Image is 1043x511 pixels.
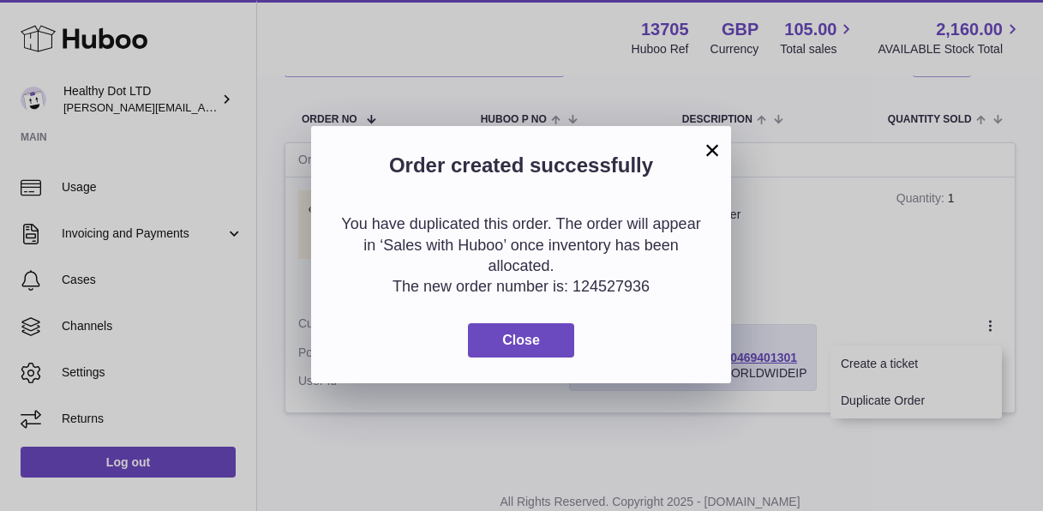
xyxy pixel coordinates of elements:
p: The new order number is: 124527936 [337,276,705,297]
button: Close [468,323,574,358]
p: You have duplicated this order. The order will appear in ‘Sales with Huboo’ once inventory has be... [337,213,705,276]
h2: Order created successfully [337,152,705,188]
span: Close [502,333,540,347]
button: × [702,140,722,160]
